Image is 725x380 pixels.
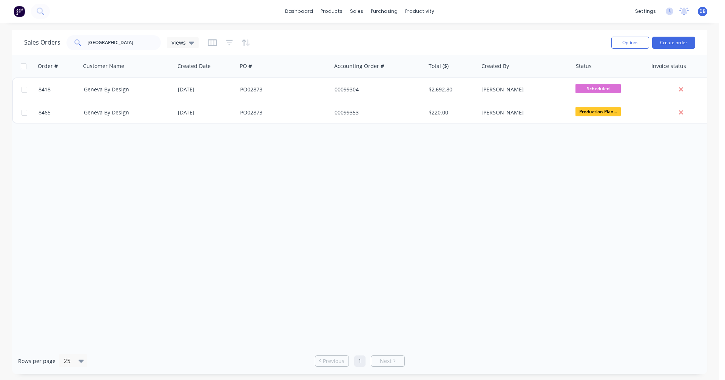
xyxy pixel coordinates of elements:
span: Previous [323,357,344,365]
span: DB [699,8,706,15]
div: PO02873 [240,109,324,116]
span: 8418 [39,86,51,93]
div: Status [576,62,592,70]
div: Total ($) [429,62,449,70]
div: 00099304 [335,86,418,93]
a: 8465 [39,101,84,124]
span: Views [171,39,186,46]
div: [PERSON_NAME] [481,86,565,93]
span: Next [380,357,392,365]
div: Accounting Order # [334,62,384,70]
span: Scheduled [575,84,621,93]
button: Options [611,37,649,49]
div: PO02873 [240,86,324,93]
div: 00099353 [335,109,418,116]
div: purchasing [367,6,401,17]
div: $220.00 [429,109,473,116]
div: Customer Name [83,62,124,70]
a: Next page [371,357,404,365]
a: Geneva By Design [84,109,129,116]
input: Search... [88,35,161,50]
div: $2,692.80 [429,86,473,93]
a: Page 1 is your current page [354,355,366,367]
a: 8418 [39,78,84,101]
span: Rows per page [18,357,56,365]
div: Invoice status [651,62,686,70]
div: productivity [401,6,438,17]
img: Factory [14,6,25,17]
a: Previous page [315,357,349,365]
button: Create order [652,37,695,49]
h1: Sales Orders [24,39,60,46]
span: Production Plan... [575,107,621,116]
div: products [317,6,346,17]
div: settings [631,6,660,17]
div: [DATE] [178,86,234,93]
div: Order # [38,62,58,70]
a: Geneva By Design [84,86,129,93]
div: sales [346,6,367,17]
div: Created By [481,62,509,70]
a: dashboard [281,6,317,17]
div: [DATE] [178,109,234,116]
div: [PERSON_NAME] [481,109,565,116]
div: Created Date [177,62,211,70]
ul: Pagination [312,355,408,367]
div: PO # [240,62,252,70]
span: 8465 [39,109,51,116]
